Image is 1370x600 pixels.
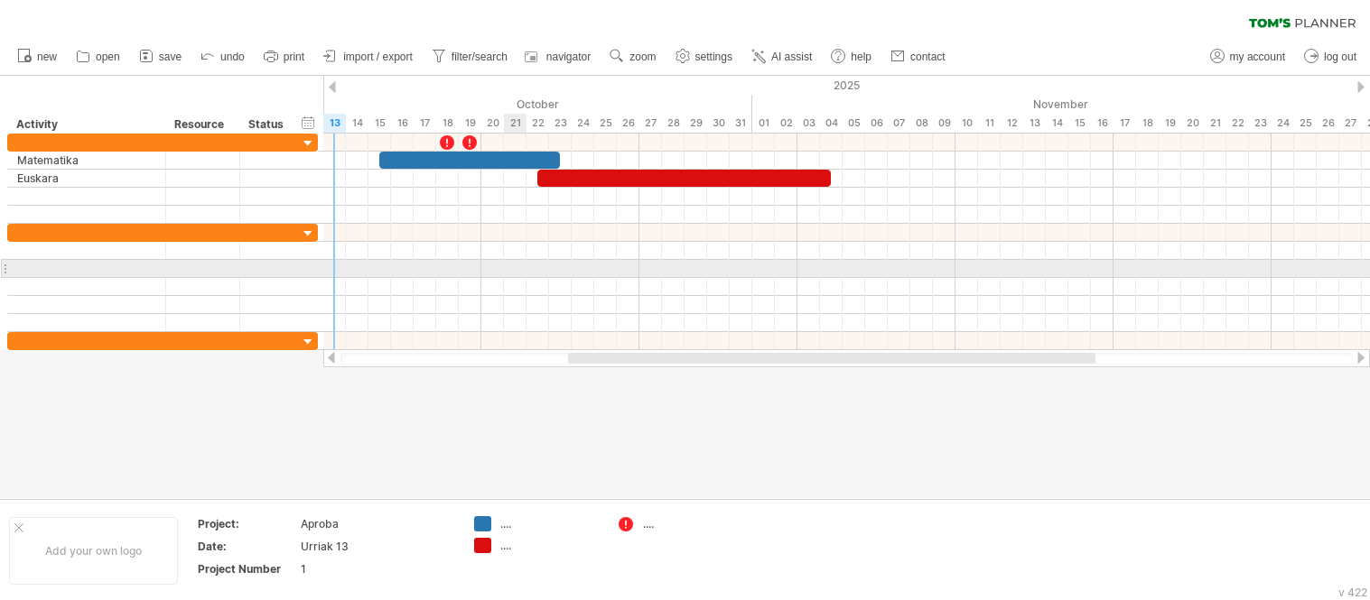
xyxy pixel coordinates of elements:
div: Wednesday, 29 October 2025 [685,114,707,133]
a: AI assist [747,45,817,69]
div: Monday, 17 November 2025 [1114,114,1136,133]
div: Saturday, 15 November 2025 [1068,114,1091,133]
div: 1 [301,561,452,577]
div: Wednesday, 26 November 2025 [1317,114,1339,133]
div: Tuesday, 18 November 2025 [1136,114,1159,133]
div: Urriak 13 [301,539,452,554]
div: .... [500,538,599,553]
div: Tuesday, 25 November 2025 [1294,114,1317,133]
div: Friday, 14 November 2025 [1046,114,1068,133]
div: Thursday, 13 November 2025 [1023,114,1046,133]
div: Sunday, 23 November 2025 [1249,114,1272,133]
span: filter/search [452,51,508,63]
span: open [96,51,120,63]
span: navigator [546,51,591,63]
a: log out [1300,45,1362,69]
div: Friday, 31 October 2025 [730,114,752,133]
span: my account [1230,51,1285,63]
div: Monday, 3 November 2025 [797,114,820,133]
div: Friday, 21 November 2025 [1204,114,1226,133]
a: navigator [522,45,596,69]
div: Thursday, 6 November 2025 [865,114,888,133]
span: settings [695,51,732,63]
a: new [13,45,62,69]
div: Tuesday, 11 November 2025 [978,114,1001,133]
div: Sunday, 26 October 2025 [617,114,639,133]
div: Tuesday, 4 November 2025 [820,114,843,133]
div: Activity [16,115,155,134]
a: settings [671,45,738,69]
a: import / export [319,45,418,69]
div: Saturday, 8 November 2025 [910,114,933,133]
div: Monday, 24 November 2025 [1272,114,1294,133]
div: Project Number [198,561,297,577]
div: Wednesday, 22 October 2025 [527,114,549,133]
div: Add your own logo [9,517,178,585]
div: Sunday, 16 November 2025 [1091,114,1114,133]
div: Euskara [17,170,156,187]
div: Sunday, 2 November 2025 [775,114,797,133]
div: Wednesday, 12 November 2025 [1001,114,1023,133]
div: Tuesday, 14 October 2025 [346,114,368,133]
div: Saturday, 18 October 2025 [436,114,459,133]
span: save [159,51,182,63]
div: .... [500,516,599,531]
a: contact [886,45,951,69]
div: Monday, 20 October 2025 [481,114,504,133]
div: Date: [198,539,297,554]
a: open [71,45,126,69]
span: log out [1324,51,1356,63]
div: v 422 [1338,586,1367,599]
div: Tuesday, 21 October 2025 [504,114,527,133]
div: Matematika [17,152,156,169]
div: Project: [198,516,297,531]
div: Monday, 27 October 2025 [639,114,662,133]
div: Friday, 17 October 2025 [414,114,436,133]
div: Status [248,115,288,134]
span: import / export [343,51,413,63]
span: help [851,51,871,63]
a: filter/search [427,45,513,69]
div: Aproba [301,516,452,531]
div: Wednesday, 15 October 2025 [368,114,391,133]
div: Monday, 10 November 2025 [955,114,978,133]
a: help [826,45,877,69]
div: Sunday, 9 November 2025 [933,114,955,133]
span: print [284,51,304,63]
span: new [37,51,57,63]
a: undo [196,45,250,69]
span: contact [910,51,946,63]
div: Wednesday, 19 November 2025 [1159,114,1181,133]
div: Saturday, 22 November 2025 [1226,114,1249,133]
div: Friday, 24 October 2025 [572,114,594,133]
span: AI assist [771,51,812,63]
div: Thursday, 30 October 2025 [707,114,730,133]
div: Monday, 13 October 2025 [323,114,346,133]
div: Thursday, 23 October 2025 [549,114,572,133]
a: print [259,45,310,69]
div: Thursday, 16 October 2025 [391,114,414,133]
div: Thursday, 20 November 2025 [1181,114,1204,133]
div: Resource [174,115,229,134]
a: save [135,45,187,69]
div: Saturday, 25 October 2025 [594,114,617,133]
a: my account [1206,45,1291,69]
div: October 2025 [52,95,752,114]
div: Thursday, 27 November 2025 [1339,114,1362,133]
a: zoom [605,45,661,69]
div: Sunday, 19 October 2025 [459,114,481,133]
div: Friday, 7 November 2025 [888,114,910,133]
div: Saturday, 1 November 2025 [752,114,775,133]
span: undo [220,51,245,63]
span: zoom [629,51,656,63]
div: .... [643,516,741,531]
div: Wednesday, 5 November 2025 [843,114,865,133]
div: Tuesday, 28 October 2025 [662,114,685,133]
